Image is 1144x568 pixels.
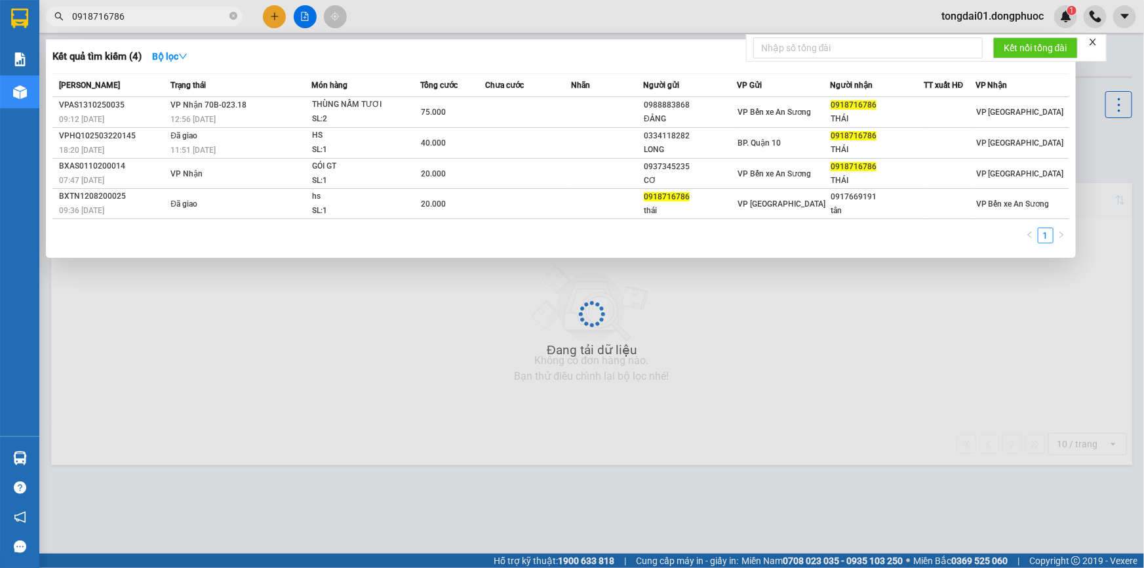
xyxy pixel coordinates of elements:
[1022,228,1038,243] button: left
[831,174,923,188] div: THÁI
[738,138,781,148] span: BP. Quận 10
[644,112,736,126] div: ĐẢNG
[993,37,1078,58] button: Kết nối tổng đài
[572,81,591,90] span: Nhãn
[830,81,873,90] span: Người nhận
[421,199,446,209] span: 20.000
[142,46,198,67] button: Bộ lọcdown
[11,9,28,28] img: logo-vxr
[831,204,923,218] div: tân
[229,12,237,20] span: close-circle
[831,100,877,110] span: 0918716786
[170,100,247,110] span: VP Nhận 70B-023.18
[1022,228,1038,243] li: Previous Page
[54,12,64,21] span: search
[1026,231,1034,239] span: left
[1004,41,1067,55] span: Kết nối tổng đài
[59,115,104,124] span: 09:12 [DATE]
[312,174,410,188] div: SL: 1
[738,108,811,117] span: VP Bến xe An Sương
[312,204,410,218] div: SL: 1
[831,143,923,157] div: THÁI
[421,169,446,178] span: 20.000
[644,192,690,201] span: 0918716786
[1054,228,1069,243] button: right
[738,169,811,178] span: VP Bến xe An Sương
[170,169,203,178] span: VP Nhận
[14,511,26,523] span: notification
[59,129,167,143] div: VPHQ102503220145
[229,10,237,23] span: close-circle
[831,162,877,171] span: 0918716786
[924,81,964,90] span: TT xuất HĐ
[59,190,167,203] div: BXTN1208200025
[13,85,27,99] img: warehouse-icon
[14,481,26,494] span: question-circle
[421,138,446,148] span: 40.000
[59,206,104,215] span: 09:36 [DATE]
[59,98,167,112] div: VPAS1310250035
[644,174,736,188] div: CƠ
[312,112,410,127] div: SL: 2
[1054,228,1069,243] li: Next Page
[59,81,120,90] span: [PERSON_NAME]
[312,159,410,174] div: GÓI GT
[1038,228,1054,243] li: 1
[312,98,410,112] div: THÙNG NẤM TƯƠI
[831,190,923,204] div: 0917669191
[420,81,458,90] span: Tổng cước
[59,146,104,155] span: 18:20 [DATE]
[13,52,27,66] img: solution-icon
[644,204,736,218] div: thái
[1088,37,1097,47] span: close
[976,108,1064,117] span: VP [GEOGRAPHIC_DATA]
[312,190,410,204] div: hs
[738,199,825,209] span: VP [GEOGRAPHIC_DATA]
[170,146,216,155] span: 11:51 [DATE]
[59,159,167,173] div: BXAS0110200014
[312,129,410,143] div: HS
[170,131,197,140] span: Đã giao
[170,199,197,209] span: Đã giao
[485,81,524,90] span: Chưa cước
[644,129,736,143] div: 0334118282
[976,169,1064,178] span: VP [GEOGRAPHIC_DATA]
[311,81,347,90] span: Món hàng
[753,37,983,58] input: Nhập số tổng đài
[178,52,187,61] span: down
[737,81,762,90] span: VP Gửi
[170,81,206,90] span: Trạng thái
[831,112,923,126] div: THÁI
[644,98,736,112] div: 0988883868
[170,115,216,124] span: 12:56 [DATE]
[831,131,877,140] span: 0918716786
[152,51,187,62] strong: Bộ lọc
[643,81,679,90] span: Người gửi
[13,451,27,465] img: warehouse-icon
[52,50,142,64] h3: Kết quả tìm kiếm ( 4 )
[644,143,736,157] div: LONG
[976,81,1008,90] span: VP Nhận
[976,199,1050,209] span: VP Bến xe An Sương
[72,9,227,24] input: Tìm tên, số ĐT hoặc mã đơn
[1038,228,1053,243] a: 1
[976,138,1064,148] span: VP [GEOGRAPHIC_DATA]
[421,108,446,117] span: 75.000
[312,143,410,157] div: SL: 1
[59,176,104,185] span: 07:47 [DATE]
[1057,231,1065,239] span: right
[14,540,26,553] span: message
[644,160,736,174] div: 0937345235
